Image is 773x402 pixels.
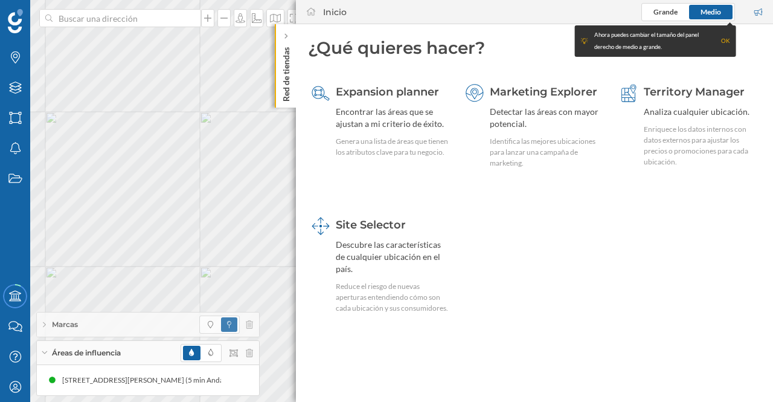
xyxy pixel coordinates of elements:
[490,85,597,99] span: Marketing Explorer
[336,136,449,158] div: Genera una lista de áreas que tienen los atributos clave para tu negocio.
[336,106,449,130] div: Encontrar las áreas que se ajustan a mi criterio de éxito.
[60,374,243,386] div: [STREET_ADDRESS][PERSON_NAME] (5 min Andando)
[323,6,347,18] div: Inicio
[312,217,330,235] img: dashboards-manager.svg
[24,8,67,19] span: Soporte
[644,85,745,99] span: Territory Manager
[336,218,406,232] span: Site Selector
[466,84,484,102] img: explorer.svg
[620,84,638,102] img: territory-manager.svg
[336,281,449,314] div: Reduce el riesgo de nuevas aperturas entendiendo cómo son cada ubicación y sus consumidores.
[490,136,603,169] div: Identifica las mejores ubicaciones para lanzar una campaña de marketing.
[490,106,603,130] div: Detectar las áreas con mayor potencial.
[336,85,439,99] span: Expansion planner
[721,35,730,47] div: OK
[312,84,330,102] img: search-areas.svg
[701,7,721,16] span: Medio
[52,348,121,358] span: Áreas de influencia
[653,7,678,16] span: Grande
[594,29,715,53] div: Ahora puedes cambiar el tamaño del panel derecho de medio a grande.
[308,36,761,59] div: ¿Qué quieres hacer?
[52,319,78,330] span: Marcas
[280,42,292,102] p: Red de tiendas
[644,124,757,167] div: Enriquece los datos internos con datos externos para ajustar los precios o promociones para cada ...
[8,9,23,33] img: Geoblink Logo
[644,106,757,118] div: Analiza cualquier ubicación.
[336,239,449,275] div: Descubre las características de cualquier ubicación en el país.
